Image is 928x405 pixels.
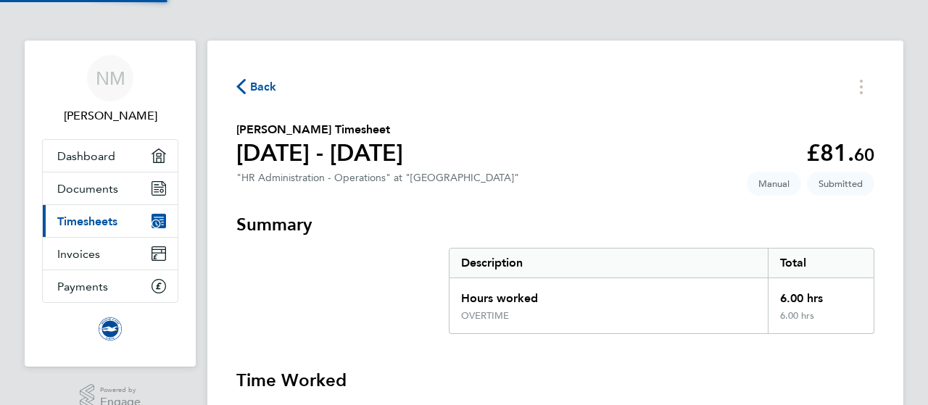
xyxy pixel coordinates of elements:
div: Hours worked [449,278,768,310]
div: OVERTIME [461,310,509,322]
h3: Time Worked [236,369,874,392]
a: Dashboard [43,140,178,172]
button: Back [236,78,277,96]
div: 6.00 hrs [768,310,874,333]
button: Timesheets Menu [848,75,874,98]
span: Dashboard [57,149,115,163]
span: NM [96,69,125,88]
a: NM[PERSON_NAME] [42,55,178,125]
a: Documents [43,172,178,204]
nav: Main navigation [25,41,196,367]
span: Invoices [57,247,100,261]
h1: [DATE] - [DATE] [236,138,403,167]
span: 60 [854,144,874,165]
a: Payments [43,270,178,302]
a: Go to home page [42,317,178,341]
div: Total [768,249,874,277]
div: "HR Administration - Operations" at "[GEOGRAPHIC_DATA]" [236,172,519,184]
span: Documents [57,182,118,196]
span: Nicole Mahoney [42,107,178,125]
app-decimal: £81. [806,139,874,167]
div: Summary [449,248,874,334]
span: Powered by [100,384,141,396]
span: Back [250,78,277,96]
a: Timesheets [43,205,178,237]
span: This timesheet is Submitted. [807,172,874,196]
span: This timesheet was manually created. [747,172,801,196]
div: Description [449,249,768,277]
a: Invoices [43,238,178,270]
img: brightonandhovealbion-logo-retina.png [99,317,122,341]
span: Payments [57,280,108,293]
h3: Summary [236,213,874,236]
span: Timesheets [57,214,117,228]
h2: [PERSON_NAME] Timesheet [236,121,403,138]
div: 6.00 hrs [768,278,874,310]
